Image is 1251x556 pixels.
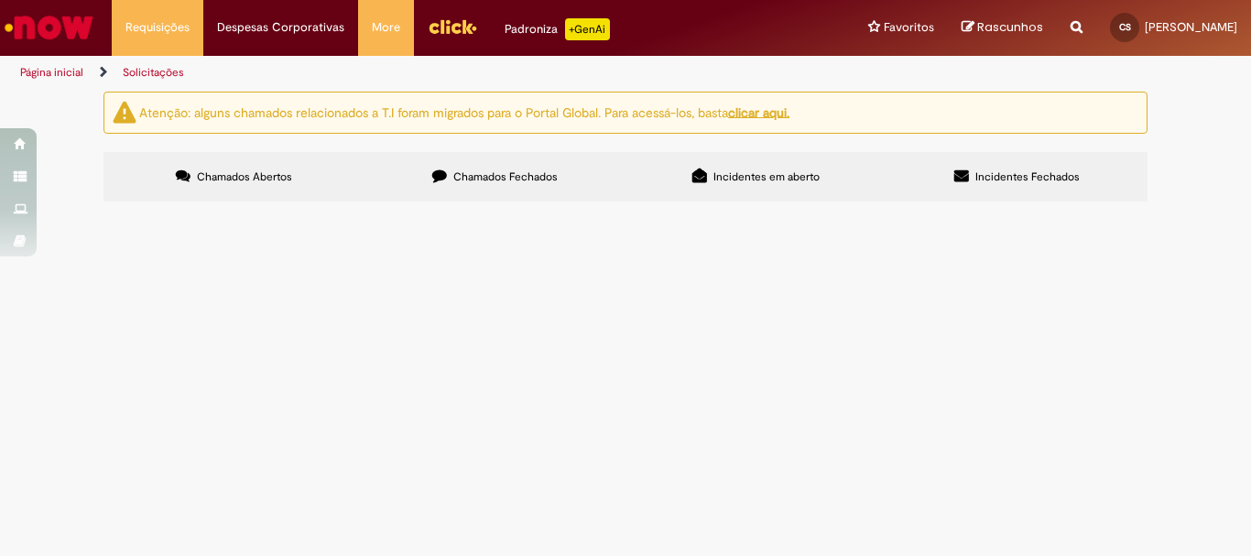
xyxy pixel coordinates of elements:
[139,104,789,120] ng-bind-html: Atenção: alguns chamados relacionados a T.I foram migrados para o Portal Global. Para acessá-los,...
[1145,19,1237,35] span: [PERSON_NAME]
[453,169,558,184] span: Chamados Fechados
[123,65,184,80] a: Solicitações
[217,18,344,37] span: Despesas Corporativas
[1119,21,1131,33] span: CS
[884,18,934,37] span: Favoritos
[505,18,610,40] div: Padroniza
[977,18,1043,36] span: Rascunhos
[713,169,820,184] span: Incidentes em aberto
[975,169,1080,184] span: Incidentes Fechados
[2,9,96,46] img: ServiceNow
[20,65,83,80] a: Página inicial
[728,104,789,120] a: clicar aqui.
[428,13,477,40] img: click_logo_yellow_360x200.png
[197,169,292,184] span: Chamados Abertos
[125,18,190,37] span: Requisições
[372,18,400,37] span: More
[14,56,821,90] ul: Trilhas de página
[565,18,610,40] p: +GenAi
[962,19,1043,37] a: Rascunhos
